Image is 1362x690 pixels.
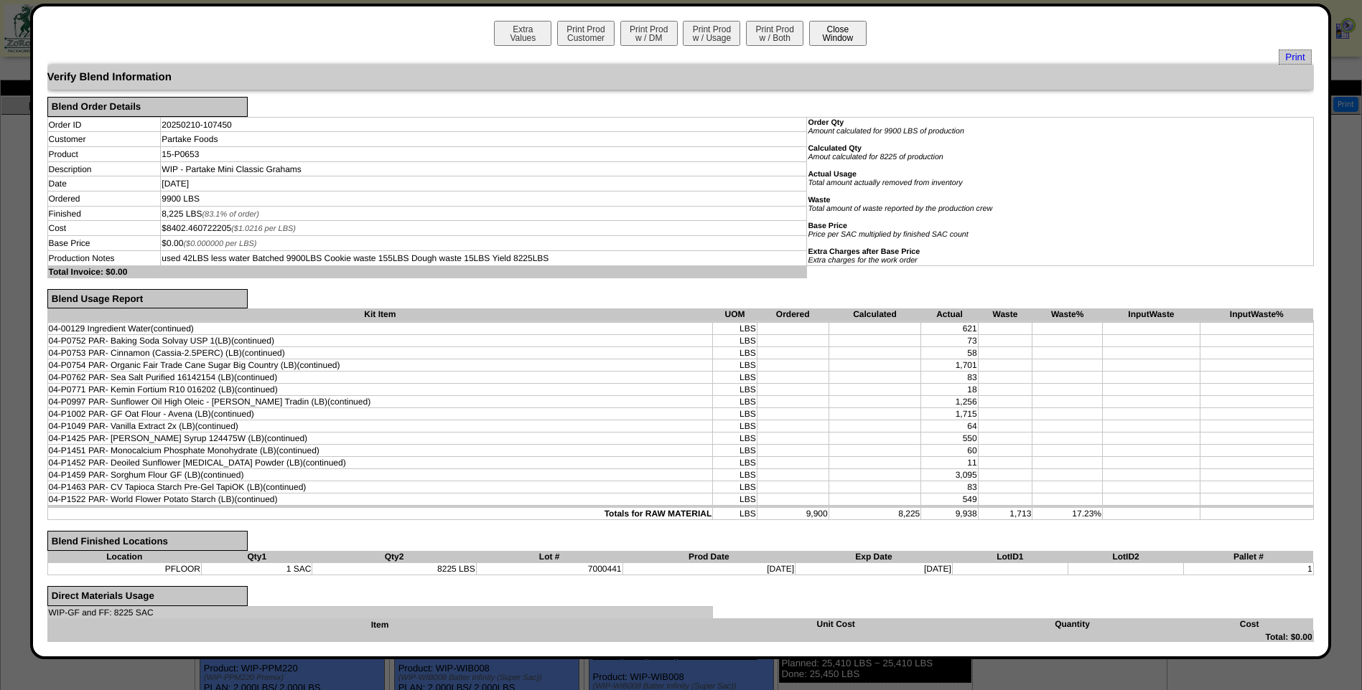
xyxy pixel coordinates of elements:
[757,508,829,520] td: 9,900
[202,562,312,575] td: 1 SAC
[921,493,978,506] td: 549
[47,508,713,520] td: Totals for RAW MATERIAL
[47,359,713,372] td: 04-P0754 PAR- Organic Fair Trade Cane Sugar Big Country (LB)
[211,409,254,419] span: (continued)
[622,551,796,563] th: Prod Date
[808,247,920,256] b: Extra Charges after Base Price
[161,221,807,236] td: $8402.460722205
[921,335,978,347] td: 73
[47,531,248,551] div: Blend Finished Locations
[312,551,476,563] th: Qty2
[47,132,161,147] td: Customer
[161,250,807,265] td: used 42LBS less water Batched 9900LBS Cookie waste 155LBS Dough waste 15LBS Yield 8225LBS
[47,396,713,408] td: 04-P0997 PAR- Sunflower Oil High Oleic - [PERSON_NAME] Tradin (LB)
[494,21,551,46] button: ExtraValues
[921,347,978,359] td: 58
[476,551,622,563] th: Lot #
[829,508,921,520] td: 8,225
[713,408,757,420] td: LBS
[796,551,953,563] th: Exp Date
[297,360,340,370] span: (continued)
[47,433,713,445] td: 04-P1425 PAR- [PERSON_NAME] Syrup 124475W (LB)
[47,347,713,359] td: 04-P0753 PAR- Cinnamon (Cassia-2.5PERC) (LB)
[47,206,161,221] td: Finished
[921,359,978,372] td: 1,701
[921,372,978,384] td: 83
[713,323,757,335] td: LBS
[234,372,277,382] span: (continued)
[47,408,713,420] td: 04-P1002 PAR- GF Oat Flour - Avena (LB)
[202,551,312,563] th: Qty1
[161,117,807,132] td: 20250210-107450
[47,420,713,433] td: 04-P1049 PAR- Vanilla Extract 2x (LB)
[757,308,829,321] th: Ordered
[746,21,803,46] button: Print Prodw / Both
[959,618,1185,630] th: Quantity
[47,117,161,132] td: Order ID
[1184,562,1314,575] td: 1
[713,359,757,372] td: LBS
[683,21,740,46] button: Print Prodw / Usage
[808,196,830,204] b: Waste
[264,433,307,443] span: (continued)
[713,347,757,359] td: LBS
[47,65,1314,90] div: Verify Blend Information
[713,433,757,445] td: LBS
[195,421,238,431] span: (continued)
[829,308,921,321] th: Calculated
[620,21,678,46] button: Print Prodw / DM
[978,508,1032,520] td: 1,713
[808,256,917,265] i: Extra charges for the work order
[47,445,713,457] td: 04-P1451 PAR- Monocalcium Phosphate Monohydrate (LB)
[151,323,194,334] span: (continued)
[557,21,615,46] button: Print ProdCustomer
[952,551,1068,563] th: LotID1
[47,384,713,396] td: 04-P0771 PAR- Kemin Fortium R10 016202 (LB)
[1279,49,1311,65] span: Print
[47,606,712,618] td: WIP-GF and FF: 8225 SAC
[47,265,807,278] td: Total Invoice: $0.00
[476,562,622,575] td: 7000441
[47,236,161,251] td: Base Price
[921,420,978,433] td: 64
[1032,508,1103,520] td: 17.23%
[921,457,978,469] td: 11
[921,445,978,457] td: 60
[235,494,278,504] span: (continued)
[713,384,757,396] td: LBS
[47,147,161,162] td: Product
[235,384,278,394] span: (continued)
[622,562,796,575] td: [DATE]
[1103,308,1200,321] th: InputWaste
[47,630,1313,643] td: Total: $0.00
[47,469,713,481] td: 04-P1459 PAR- Sorghum Flour GF (LB)
[1068,551,1183,563] th: LotID2
[183,240,256,248] span: ($0.000000 per LBS)
[47,457,713,469] td: 04-P1452 PAR- Deoiled Sunflower [MEDICAL_DATA] Powder (LB)
[47,308,713,321] th: Kit Item
[231,225,296,233] span: ($1.0216 per LBS)
[713,372,757,384] td: LBS
[921,433,978,445] td: 550
[796,562,953,575] td: [DATE]
[202,210,258,219] span: (83.1% of order)
[713,508,757,520] td: LBS
[808,144,862,153] b: Calculated Qty
[47,335,713,347] td: 04-P0752 PAR- Baking Soda Solvay USP 1(LB)
[921,508,978,520] td: 9,938
[47,176,161,192] td: Date
[921,408,978,420] td: 1,715
[712,618,959,630] th: Unit Cost
[713,457,757,469] td: LBS
[1185,618,1313,630] th: Cost
[713,335,757,347] td: LBS
[713,445,757,457] td: LBS
[47,221,161,236] td: Cost
[231,336,274,346] span: (continued)
[200,470,243,480] span: (continued)
[47,161,161,176] td: Description
[921,481,978,493] td: 83
[1032,308,1103,321] th: Waste%
[1184,551,1314,563] th: Pallet #
[921,308,978,321] th: Actual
